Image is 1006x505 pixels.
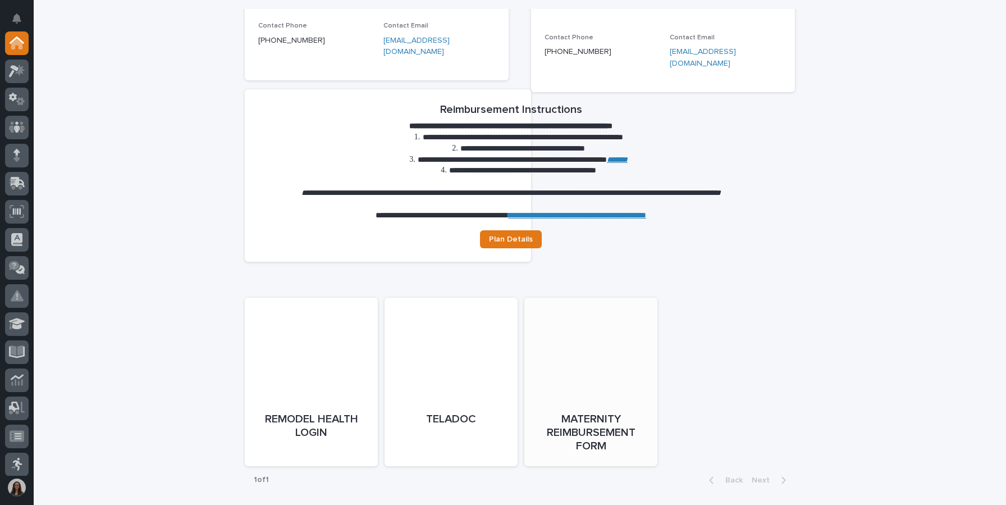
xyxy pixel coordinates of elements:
button: Back [700,475,747,485]
a: Remodel Health Login [245,298,378,466]
span: Next [752,476,776,484]
a: Plan Details [480,230,542,248]
button: Next [747,475,795,485]
button: users-avatar [5,476,29,499]
span: Back [719,476,743,484]
h2: Reimbursement Instructions [440,103,582,116]
a: Maternity Reimbursement Form [524,298,657,466]
div: Notifications [14,13,29,31]
p: 1 of 1 [245,466,278,494]
span: Plan Details [489,235,533,243]
button: Notifications [5,7,29,30]
a: Teladoc [385,298,518,466]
